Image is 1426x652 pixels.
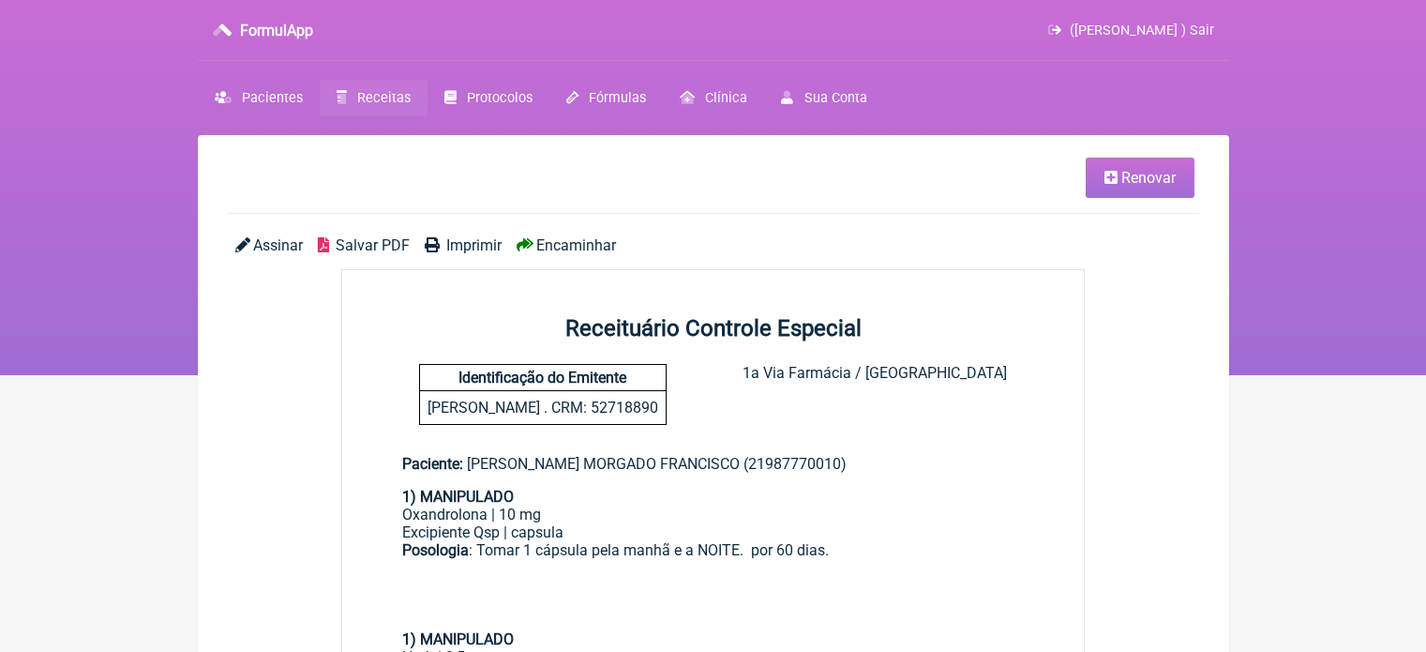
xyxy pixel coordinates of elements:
span: Receitas [357,90,411,106]
strong: 1) MANIPULADO [402,488,514,506]
span: Clínica [705,90,747,106]
span: Encaminhar [536,236,616,254]
span: Salvar PDF [336,236,410,254]
a: Sua Conta [764,80,883,116]
span: Paciente: [402,455,463,473]
a: Assinar [235,236,303,254]
span: Sua Conta [804,90,867,106]
a: Receitas [320,80,428,116]
a: Encaminhar [517,236,616,254]
div: [PERSON_NAME] MORGADO FRANCISCO (21987770010) [402,455,1025,473]
div: Oxandrolona | 10 mg [402,506,1025,523]
strong: 1) MANIPULADO [402,630,514,648]
span: Assinar [253,236,303,254]
span: Renovar [1121,169,1176,187]
span: ([PERSON_NAME] ) Sair [1070,23,1214,38]
span: Pacientes [242,90,303,106]
p: [PERSON_NAME] . CRM: 52718890 [420,391,666,424]
span: Fórmulas [589,90,646,106]
span: Imprimir [446,236,502,254]
a: Fórmulas [549,80,663,116]
div: Excipiente Qsp | capsula [402,523,1025,541]
a: Pacientes [198,80,320,116]
a: ([PERSON_NAME] ) Sair [1048,23,1213,38]
a: Imprimir [425,236,502,254]
strong: Posologia [402,541,469,559]
a: Renovar [1086,158,1194,198]
div: : Tomar 1 cápsula pela manhã e a NOITE. por 60 dias. [402,541,1025,577]
span: Protocolos [467,90,533,106]
a: Protocolos [428,80,549,116]
h2: Receituário Controle Especial [342,315,1085,341]
h4: Identificação do Emitente [420,365,666,391]
a: Clínica [663,80,764,116]
h3: FormulApp [240,22,313,39]
div: 1a Via Farmácia / [GEOGRAPHIC_DATA] [743,364,1007,425]
a: Salvar PDF [318,236,410,254]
